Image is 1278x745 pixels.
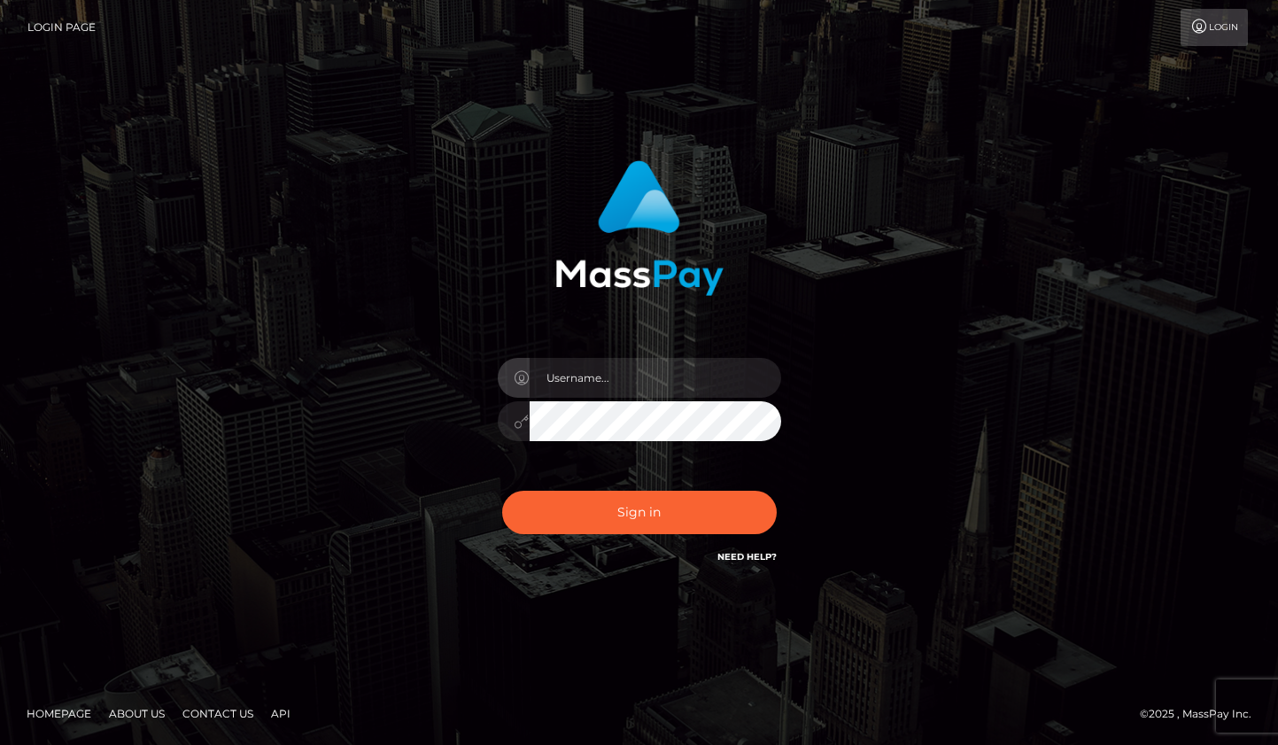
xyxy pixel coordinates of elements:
[717,551,777,563] a: Need Help?
[102,700,172,727] a: About Us
[19,700,98,727] a: Homepage
[27,9,96,46] a: Login Page
[175,700,260,727] a: Contact Us
[502,491,777,534] button: Sign in
[555,160,724,296] img: MassPay Login
[264,700,298,727] a: API
[1181,9,1248,46] a: Login
[530,358,781,398] input: Username...
[1140,704,1265,724] div: © 2025 , MassPay Inc.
